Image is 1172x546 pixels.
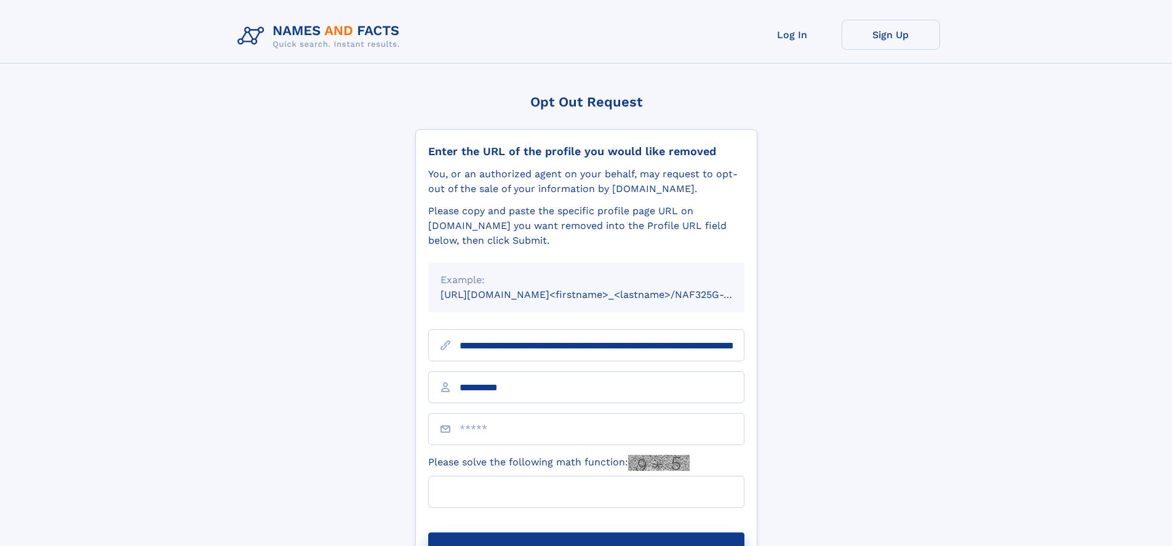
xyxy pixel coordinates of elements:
div: Example: [440,273,732,287]
a: Log In [743,20,842,50]
a: Sign Up [842,20,940,50]
small: [URL][DOMAIN_NAME]<firstname>_<lastname>/NAF325G-xxxxxxxx [440,289,768,300]
div: Opt Out Request [415,94,757,110]
img: Logo Names and Facts [233,20,410,53]
div: You, or an authorized agent on your behalf, may request to opt-out of the sale of your informatio... [428,167,744,196]
label: Please solve the following math function: [428,455,690,471]
div: Enter the URL of the profile you would like removed [428,145,744,158]
div: Please copy and paste the specific profile page URL on [DOMAIN_NAME] you want removed into the Pr... [428,204,744,248]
